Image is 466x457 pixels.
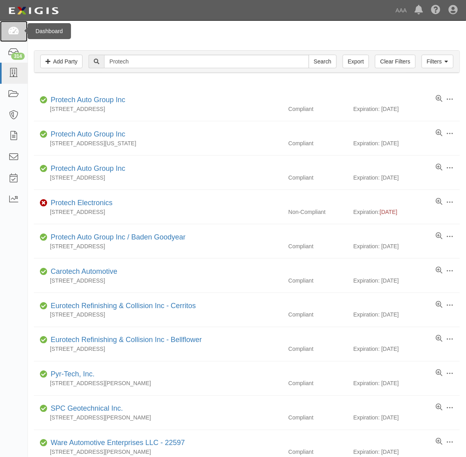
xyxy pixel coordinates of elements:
div: [STREET_ADDRESS][PERSON_NAME] [34,448,282,456]
a: Protech Auto Group Inc [51,130,125,138]
a: View results summary [436,164,443,172]
div: Expiration: [DATE] [353,345,460,353]
div: Carotech Automotive [47,267,117,277]
div: Expiration: [DATE] [353,139,460,147]
i: Non-Compliant [40,200,47,206]
a: View results summary [436,129,443,137]
a: View results summary [436,335,443,343]
div: SPC Geotechnical Inc. [47,404,123,414]
input: Search [309,55,337,68]
a: View results summary [436,370,443,378]
a: Protech Auto Group Inc [51,164,125,172]
a: SPC Geotechnical Inc. [51,405,123,413]
div: Dashboard [28,23,71,39]
i: Compliant [40,269,47,275]
i: Compliant [40,441,47,446]
div: Compliant [282,242,353,250]
div: Compliant [282,174,353,182]
div: [STREET_ADDRESS] [34,174,282,182]
div: Compliant [282,311,353,319]
div: [STREET_ADDRESS] [34,345,282,353]
div: Expiration: [DATE] [353,311,460,319]
a: AAA [392,2,411,18]
div: [STREET_ADDRESS] [34,277,282,285]
div: Expiration: [DATE] [353,448,460,456]
div: Protech Electronics [47,198,113,208]
div: Protech Auto Group Inc [47,95,125,105]
div: [STREET_ADDRESS][PERSON_NAME] [34,380,282,388]
div: Compliant [282,414,353,422]
div: Compliant [282,448,353,456]
a: View results summary [436,301,443,309]
div: Expiration: [353,208,460,216]
div: Compliant [282,380,353,388]
div: Compliant [282,139,353,147]
div: [STREET_ADDRESS] [34,208,282,216]
div: Expiration: [DATE] [353,242,460,250]
div: [STREET_ADDRESS][PERSON_NAME] [34,414,282,422]
div: Protech Auto Group Inc / Baden Goodyear [47,232,186,243]
span: [DATE] [380,209,397,215]
a: Protech Electronics [51,199,113,207]
div: Protech Auto Group Inc [47,164,125,174]
i: Compliant [40,235,47,240]
i: Compliant [40,372,47,378]
a: Filters [422,55,454,68]
a: View results summary [436,95,443,103]
a: Add Party [40,55,83,68]
a: Clear Filters [375,55,415,68]
a: View results summary [436,438,443,446]
div: Eurotech Refinishing & Collision Inc - Bellflower [47,335,202,346]
i: Compliant [40,166,47,172]
a: View results summary [436,198,443,206]
div: Expiration: [DATE] [353,105,460,113]
a: Eurotech Refinishing & Collision Inc - Cerritos [51,302,196,310]
a: View results summary [436,404,443,412]
a: View results summary [436,232,443,240]
div: Expiration: [DATE] [353,414,460,422]
div: Expiration: [DATE] [353,174,460,182]
div: Compliant [282,105,353,113]
div: 314 [11,53,25,60]
a: Protech Auto Group Inc [51,96,125,104]
i: Compliant [40,338,47,343]
i: Compliant [40,303,47,309]
div: [STREET_ADDRESS] [34,311,282,319]
div: Eurotech Refinishing & Collision Inc - Cerritos [47,301,196,311]
a: Protech Auto Group Inc / Baden Goodyear [51,233,186,241]
a: Carotech Automotive [51,267,117,275]
h1: Parties [34,30,460,40]
div: [STREET_ADDRESS][US_STATE] [34,139,282,147]
a: View results summary [436,267,443,275]
a: Export [343,55,369,68]
div: Pyr-Tech, Inc. [47,370,95,380]
a: Pyr-Tech, Inc. [51,370,95,378]
img: logo-5460c22ac91f19d4615b14bd174203de0afe785f0fc80cf4dbbc73dc1793850b.png [6,4,61,18]
div: Compliant [282,345,353,353]
i: Compliant [40,406,47,412]
input: Search [104,55,309,68]
div: [STREET_ADDRESS] [34,242,282,250]
div: Expiration: [DATE] [353,277,460,285]
i: Help Center - Complianz [431,6,441,15]
div: Compliant [282,277,353,285]
div: [STREET_ADDRESS] [34,105,282,113]
i: Compliant [40,132,47,137]
a: Eurotech Refinishing & Collision Inc - Bellflower [51,336,202,344]
div: Protech Auto Group Inc [47,129,125,140]
i: Compliant [40,97,47,103]
div: Non-Compliant [282,208,353,216]
div: Expiration: [DATE] [353,380,460,388]
a: Ware Automotive Enterprises LLC - 22597 [51,439,185,447]
div: Ware Automotive Enterprises LLC - 22597 [47,438,185,449]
